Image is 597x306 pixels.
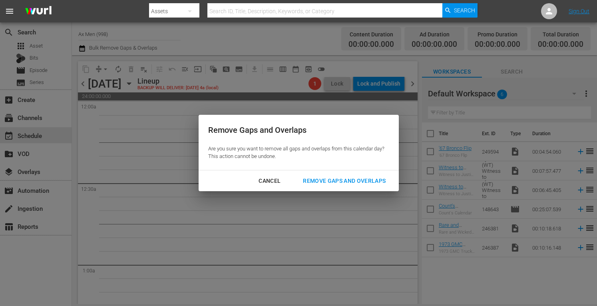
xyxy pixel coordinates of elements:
a: Sign Out [569,8,589,14]
p: This action cannot be undone. [208,153,384,160]
button: Remove Gaps and Overlaps [293,174,395,188]
span: Search [454,3,475,18]
p: Are you sure you want to remove all gaps and overlaps from this calendar day? [208,145,384,153]
div: Remove Gaps and Overlaps [297,176,392,186]
button: Cancel [249,174,290,188]
img: ans4CAIJ8jUAAAAAAAAAAAAAAAAAAAAAAAAgQb4GAAAAAAAAAAAAAAAAAAAAAAAAJMjXAAAAAAAAAAAAAAAAAAAAAAAAgAT5G... [19,2,58,21]
span: menu [5,6,14,16]
div: Cancel [252,176,287,186]
div: Remove Gaps and Overlaps [208,124,384,136]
